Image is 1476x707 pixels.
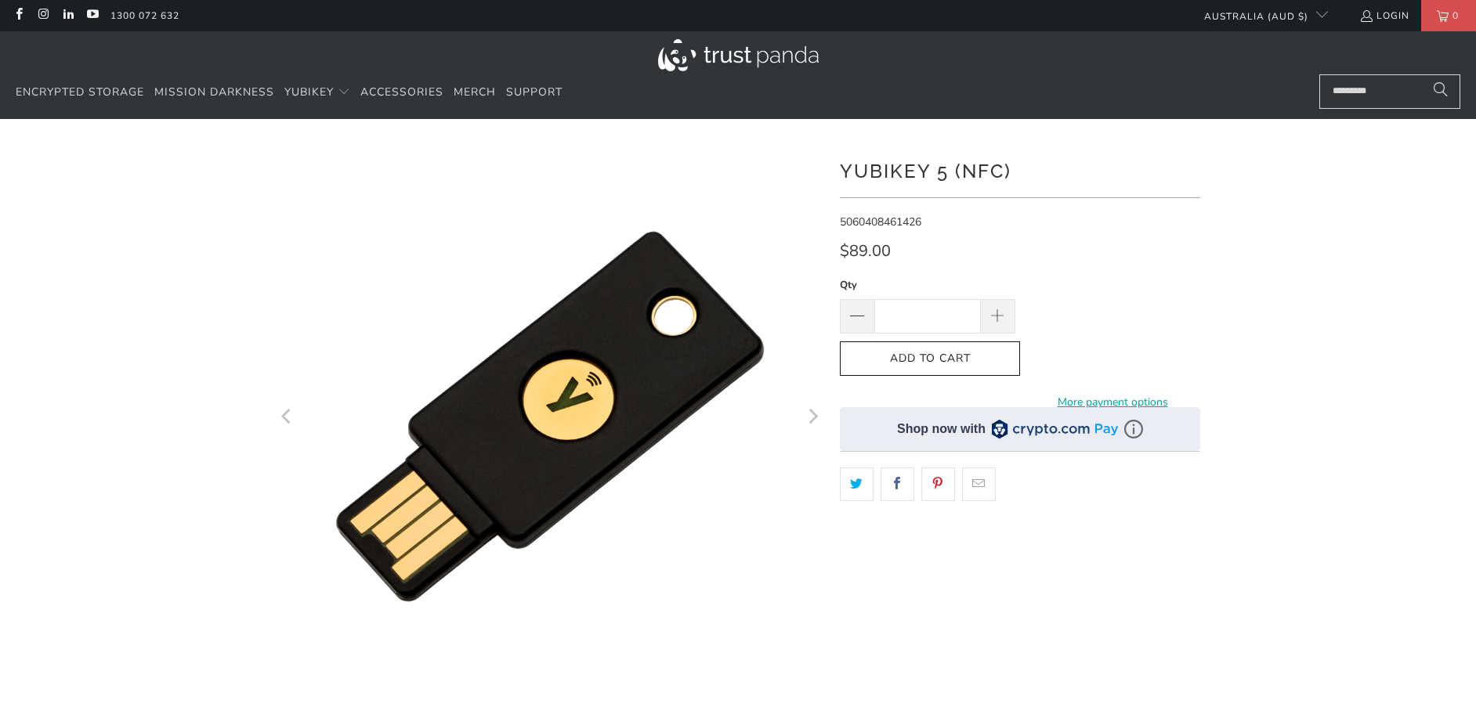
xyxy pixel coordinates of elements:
[36,9,49,22] a: Trust Panda Australia on Instagram
[800,142,825,691] button: Next
[1319,74,1460,109] input: Search...
[16,74,144,111] a: Encrypted Storage
[840,341,1020,377] button: Add to Cart
[16,85,144,99] span: Encrypted Storage
[840,154,1200,186] h1: YubiKey 5 (NFC)
[506,85,563,99] span: Support
[962,467,996,500] a: Email this to a friend
[154,74,274,111] a: Mission Darkness
[1359,7,1409,24] a: Login
[856,352,1004,366] span: Add to Cart
[840,467,874,500] a: Share this on Twitter
[16,74,563,111] nav: Translation missing: en.navigation.header.main_nav
[840,240,891,262] span: $89.00
[360,85,443,99] span: Accessories
[506,74,563,111] a: Support
[110,7,179,24] a: 1300 072 632
[881,467,914,500] a: Share this on Facebook
[454,74,496,111] a: Merch
[61,9,74,22] a: Trust Panda Australia on LinkedIn
[360,74,443,111] a: Accessories
[85,9,99,22] a: Trust Panda Australia on YouTube
[840,276,1015,294] label: Qty
[276,142,824,691] img: YubiKey 5 (NFC) - Trust Panda
[1421,74,1460,109] button: Search
[284,85,334,99] span: YubiKey
[275,142,300,691] button: Previous
[840,215,921,229] span: 5060408461426
[658,39,819,71] img: Trust Panda Australia
[284,74,350,111] summary: YubiKey
[897,420,986,438] div: Shop now with
[1025,394,1200,411] a: More payment options
[454,85,496,99] span: Merch
[12,9,25,22] a: Trust Panda Australia on Facebook
[154,85,274,99] span: Mission Darkness
[921,467,955,500] a: Share this on Pinterest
